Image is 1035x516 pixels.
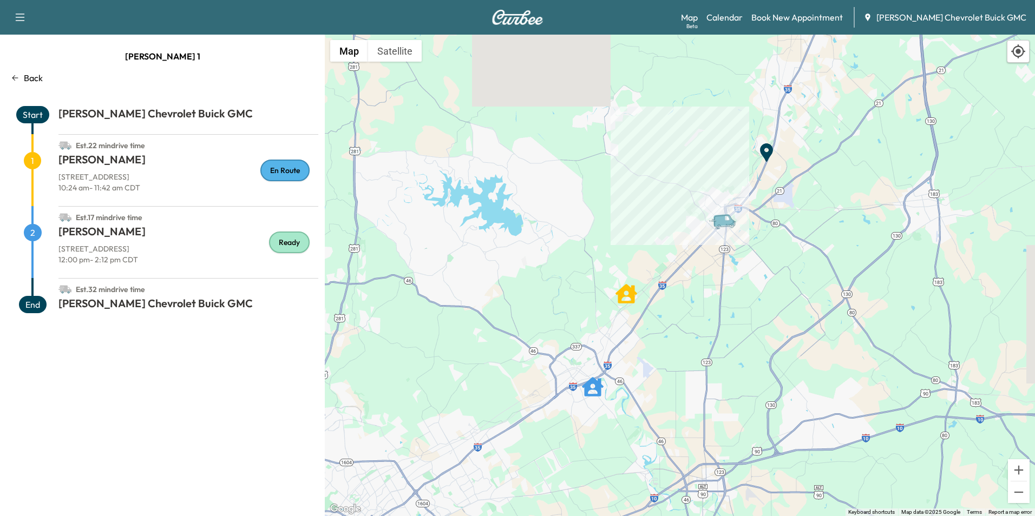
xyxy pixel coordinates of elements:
gmp-advanced-marker: Cody Nichols [582,371,604,392]
h1: [PERSON_NAME] [58,224,318,243]
h1: [PERSON_NAME] [58,152,318,171]
button: Show street map [330,40,368,62]
img: Curbee Logo [492,10,543,25]
h1: [PERSON_NAME] Chevrolet Buick GMC [58,296,318,315]
span: End [19,296,47,313]
span: Map data ©2025 Google [901,509,960,515]
span: Start [16,106,49,123]
span: [PERSON_NAME] 1 [125,45,200,67]
a: Terms (opens in new tab) [967,509,982,515]
span: Est. 32 min drive time [76,285,145,294]
a: MapBeta [681,11,698,24]
p: [STREET_ADDRESS] [58,171,318,182]
span: [PERSON_NAME] Chevrolet Buick GMC [876,11,1026,24]
div: Recenter map [1007,40,1030,63]
h1: [PERSON_NAME] Chevrolet Buick GMC [58,106,318,125]
span: Est. 17 min drive time [76,213,142,222]
a: Open this area in Google Maps (opens a new window) [327,502,363,516]
a: Book New Appointment [751,11,843,24]
p: [STREET_ADDRESS] [58,243,318,254]
div: Ready [269,231,310,253]
p: 12:00 pm - 2:12 pm CDT [58,254,318,265]
button: Show satellite imagery [368,40,422,62]
span: 1 [24,152,41,169]
p: Back [24,71,43,84]
gmp-advanced-marker: Van [708,202,746,221]
span: Est. 22 min drive time [76,141,145,150]
div: En Route [260,160,310,181]
span: 2 [24,224,42,241]
a: Calendar [706,11,743,24]
gmp-advanced-marker: End Point [756,136,777,158]
div: Beta [686,22,698,30]
button: Keyboard shortcuts [848,508,895,516]
img: Google [327,502,363,516]
button: Zoom in [1008,459,1030,481]
p: 10:24 am - 11:42 am CDT [58,182,318,193]
gmp-advanced-marker: Ginger Lopez [615,277,637,299]
button: Zoom out [1008,481,1030,503]
a: Report a map error [988,509,1032,515]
